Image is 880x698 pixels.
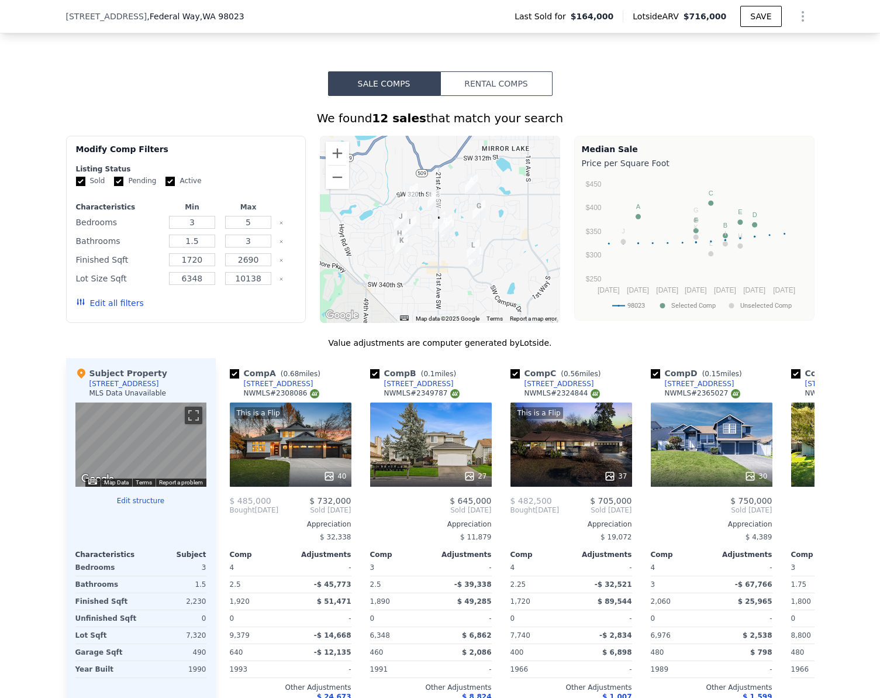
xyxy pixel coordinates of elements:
[370,506,492,515] span: Sold [DATE]
[651,563,655,572] span: 4
[450,496,491,506] span: $ 645,000
[598,597,632,606] span: $ 89,544
[651,683,772,692] div: Other Adjustments
[166,202,218,212] div: Min
[114,176,156,186] label: Pending
[88,479,96,484] button: Keyboard shortcuts
[370,520,492,529] div: Appreciation
[323,308,361,323] img: Google
[439,215,452,235] div: 32824 19th Ave SW
[510,496,552,506] span: $ 482,500
[314,648,351,656] span: -$ 12,135
[75,550,141,559] div: Characteristics
[712,550,772,559] div: Adjustments
[370,631,390,639] span: 6,348
[370,576,429,593] div: 2.5
[595,580,632,589] span: -$ 32,521
[279,277,284,281] button: Clear
[515,11,571,22] span: Last Sold for
[370,379,454,388] a: [STREET_ADDRESS]
[416,370,461,378] span: ( miles)
[143,576,206,593] div: 1.5
[651,576,709,593] div: 3
[75,610,139,627] div: Unfinished Sqft
[143,627,206,644] div: 7,320
[136,479,152,486] a: Terms (opens in new tab)
[738,208,742,215] text: E
[602,648,631,656] span: $ 6,898
[510,506,536,515] span: Bought
[384,388,460,398] div: NWMLS # 2349787
[89,388,167,398] div: MLS Data Unavailable
[465,174,478,194] div: 31838 12th Pl SW
[370,597,390,606] span: 1,890
[462,631,491,639] span: $ 6,862
[705,370,720,378] span: 0.15
[735,580,772,589] span: -$ 67,766
[76,202,162,212] div: Characteristics
[773,286,795,294] text: [DATE]
[75,496,206,506] button: Edit structure
[165,177,175,186] input: Active
[75,593,139,610] div: Finished Sqft
[76,164,296,174] div: Listing Status
[730,496,772,506] span: $ 750,000
[230,506,255,515] span: Bought
[472,200,485,220] div: 32333 11th Ave SW
[651,597,671,606] span: 2,060
[559,506,631,515] span: Sold [DATE]
[440,71,553,96] button: Rental Comps
[66,337,815,349] div: Value adjustments are computer generated by Lotside .
[78,472,117,487] img: Google
[143,661,206,678] div: 1990
[457,597,492,606] span: $ 49,285
[76,176,105,186] label: Sold
[585,228,601,236] text: $350
[75,403,206,487] div: Map
[143,593,206,610] div: 2,230
[279,221,284,225] button: Clear
[75,644,139,661] div: Garage Sqft
[450,389,460,398] img: NWMLS Logo
[460,533,491,541] span: $ 11,879
[604,470,627,482] div: 37
[510,550,571,559] div: Comp
[230,367,325,379] div: Comp A
[230,576,288,593] div: 2.5
[486,315,503,322] a: Terms (opens in new tab)
[279,258,284,263] button: Clear
[591,389,600,398] img: NWMLS Logo
[744,470,767,482] div: 30
[89,379,159,388] div: [STREET_ADDRESS]
[665,388,740,398] div: NWMLS # 2365027
[370,614,375,623] span: 0
[230,683,351,692] div: Other Adjustments
[323,308,361,323] a: Open this area in Google Maps (opens a new window)
[78,472,117,487] a: Open this area in Google Maps (opens a new window)
[571,11,614,22] span: $164,000
[230,563,234,572] span: 4
[564,370,579,378] span: 0.56
[651,661,709,678] div: 1989
[750,648,772,656] span: $ 798
[141,550,206,559] div: Subject
[665,379,734,388] div: [STREET_ADDRESS]
[636,203,640,210] text: A
[431,550,492,559] div: Adjustments
[510,631,530,639] span: 7,740
[791,563,796,572] span: 3
[515,407,563,419] div: This is a Flip
[462,648,491,656] span: $ 2,086
[370,367,461,379] div: Comp B
[582,171,807,318] div: A chart.
[372,111,426,125] strong: 12 sales
[230,506,279,515] div: [DATE]
[314,580,351,589] span: -$ 45,773
[403,216,416,236] div: 2730 SW 330th St
[599,631,631,639] span: -$ 2,834
[574,661,632,678] div: -
[651,648,664,656] span: 480
[76,297,144,309] button: Edit all filters
[433,661,492,678] div: -
[464,470,486,482] div: 27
